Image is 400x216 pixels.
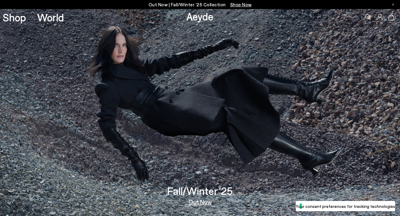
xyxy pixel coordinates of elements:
[230,2,252,7] span: Navigate to /collections/new-in
[3,12,26,23] a: Shop
[167,186,233,196] h3: Fall/Winter '25
[394,16,397,19] span: 1
[188,199,212,205] a: Out Now
[296,201,395,211] button: Your consent preferences for tracking technologies
[186,10,213,23] a: Aeyde
[296,203,395,209] label: Your consent preferences for tracking technologies
[37,12,64,23] a: World
[149,1,252,8] p: Out Now | Fall/Winter ‘25 Collection
[388,14,394,20] a: 1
